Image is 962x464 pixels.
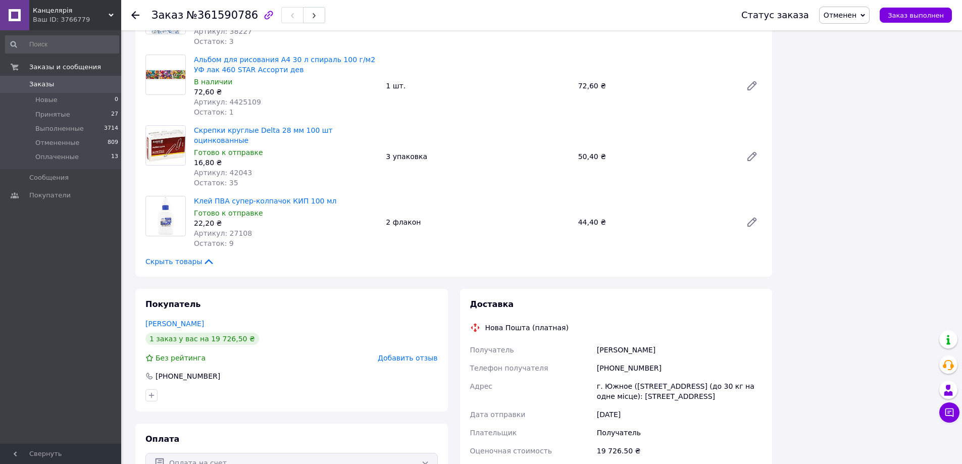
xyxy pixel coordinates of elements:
span: Заказ выполнен [888,12,944,19]
span: Без рейтинга [156,354,206,362]
div: г. Южное ([STREET_ADDRESS] (до 30 кг на одне місце): [STREET_ADDRESS] [595,377,764,405]
span: Остаток: 35 [194,179,238,187]
span: Принятые [35,110,70,119]
span: Артикул: 4425109 [194,98,261,106]
div: [PHONE_NUMBER] [595,359,764,377]
a: Редактировать [742,146,762,167]
a: Альбом для рисования А4 30 л спираль 100 г/м2 УФ лак 460 STAR Ассорти дев [194,56,375,74]
span: Покупатели [29,191,71,200]
span: Остаток: 9 [194,239,234,247]
span: Отмененные [35,138,79,147]
div: Ваш ID: 3766779 [33,15,121,24]
span: Готово к отправке [194,148,263,157]
input: Поиск [5,35,119,54]
span: Готово к отправке [194,209,263,217]
div: Получатель [595,424,764,442]
div: 72,60 ₴ [194,87,378,97]
span: Доставка [470,299,514,309]
span: Дата отправки [470,410,526,419]
a: Редактировать [742,212,762,232]
div: 16,80 ₴ [194,158,378,168]
span: 3714 [104,124,118,133]
span: Канцелярiя [33,6,109,15]
span: 809 [108,138,118,147]
a: Клей ПВА супер-колпачок КИП 100 мл [194,197,336,205]
span: Остаток: 1 [194,108,234,116]
span: Новые [35,95,58,105]
div: [PHONE_NUMBER] [155,371,221,381]
div: 50,40 ₴ [574,149,738,164]
div: 72,60 ₴ [574,79,738,93]
span: Скрыть товары [145,256,215,267]
img: Клей ПВА супер-колпачок КИП 100 мл [149,196,182,236]
a: Редактировать [742,76,762,96]
span: Оплаченные [35,152,79,162]
span: №361590786 [186,9,258,21]
button: Заказ выполнен [880,8,952,23]
div: Нова Пошта (платная) [483,323,571,333]
span: Покупатель [145,299,200,309]
div: 3 упаковка [382,149,574,164]
span: Оценочная стоимость [470,447,552,455]
span: Заказы [29,80,54,89]
span: Артикул: 42043 [194,169,252,177]
span: Выполненные [35,124,84,133]
span: Артикул: 38227 [194,27,252,35]
span: 13 [111,152,118,162]
div: Статус заказа [741,10,809,20]
span: Плательщик [470,429,517,437]
div: 1 заказ у вас на 19 726,50 ₴ [145,333,259,345]
div: 22,20 ₴ [194,218,378,228]
a: [PERSON_NAME] [145,320,204,328]
span: Добавить отзыв [378,354,437,362]
img: Альбом для рисования А4 30 л спираль 100 г/м2 УФ лак 460 STAR Ассорти дев [146,70,185,79]
span: Артикул: 27108 [194,229,252,237]
span: В наличии [194,78,232,86]
span: Сообщения [29,173,69,182]
span: Остаток: 3 [194,37,234,45]
span: 0 [115,95,118,105]
img: Скрепки круглые Delta 28 мм 100 шт оцинкованные [146,126,185,165]
span: Телефон получателя [470,364,548,372]
div: [PERSON_NAME] [595,341,764,359]
span: Отменен [824,11,856,19]
a: Скрепки круглые Delta 28 мм 100 шт оцинкованные [194,126,333,144]
div: 2 флакон [382,215,574,229]
div: 44,40 ₴ [574,215,738,229]
span: Адрес [470,382,492,390]
span: 27 [111,110,118,119]
div: 19 726.50 ₴ [595,442,764,460]
div: 1 шт. [382,79,574,93]
span: Заказ [151,9,183,21]
div: Вернуться назад [131,10,139,20]
span: Заказы и сообщения [29,63,101,72]
button: Чат с покупателем [939,402,959,423]
span: Оплата [145,434,179,444]
div: [DATE] [595,405,764,424]
span: Получатель [470,346,514,354]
